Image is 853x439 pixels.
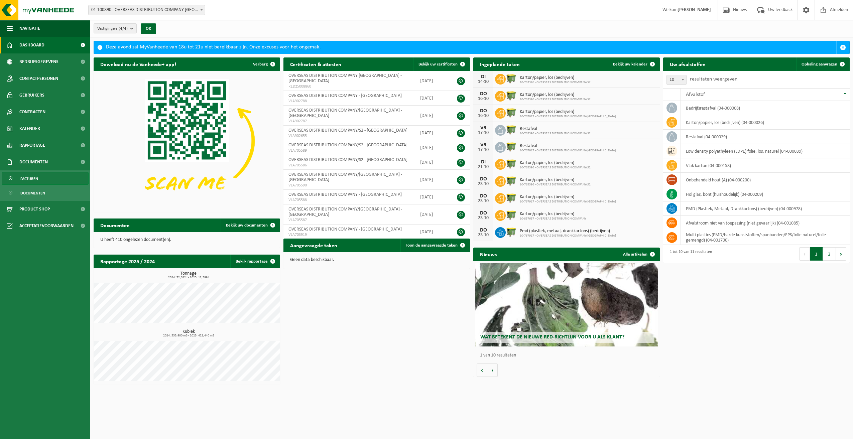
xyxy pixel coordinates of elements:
span: VLA703919 [288,232,410,238]
a: Bekijk uw kalender [608,57,659,71]
a: Ophaling aanvragen [796,57,849,71]
div: 23-10 [477,216,490,221]
span: 10-767917 - OVERSEAS DISTRIBUTION COMPANY/[GEOGRAPHIC_DATA] [520,234,616,238]
span: Documenten [20,187,45,199]
button: OK [141,23,156,34]
span: Acceptatievoorwaarden [19,217,74,234]
span: Karton/papier, los (bedrijven) [520,92,591,98]
span: 10 [666,75,687,85]
img: WB-1100-HPE-GN-50 [506,124,517,135]
span: Ophaling aanvragen [802,62,837,66]
span: Vestigingen [97,24,128,34]
img: WB-1100-HPE-GN-50 [506,175,517,186]
div: Deze avond zal MyVanheede van 18u tot 21u niet bereikbaar zijn. Onze excuses voor het ongemak. [106,41,836,54]
a: Bekijk rapportage [230,255,279,268]
div: VR [477,142,490,148]
td: [DATE] [415,225,449,239]
span: Rapportage [19,137,45,154]
button: Previous [799,247,810,261]
span: OVERSEAS DISTRIBUTION COMPANY - [GEOGRAPHIC_DATA] [288,192,402,197]
div: DO [477,193,490,199]
td: multi plastics (PMD/harde kunststoffen/spanbanden/EPS/folie naturel/folie gemengd) (04-001700) [681,230,850,245]
h2: Ingeplande taken [473,57,526,70]
button: Vestigingen(4/4) [94,23,137,33]
count: (4/4) [119,26,128,31]
span: OVERSEAS DISTRIBUTION COMPANY/S2 - [GEOGRAPHIC_DATA] [288,143,407,148]
div: DO [477,176,490,182]
span: 10-763396 - OVERSEAS DISTRIBUTION COMPANY/S2 [520,132,591,136]
span: Gebruikers [19,87,44,104]
span: Toon de aangevraagde taken [406,243,458,248]
td: [DATE] [415,91,449,106]
div: DI [477,74,490,80]
span: Karton/papier, los (bedrijven) [520,75,591,81]
div: 16-10 [477,97,490,101]
span: VLA902788 [288,99,410,104]
td: afvalstroom niet van toepassing (niet gevaarlijk) (04-001085) [681,216,850,230]
div: DO [477,91,490,97]
span: Contracten [19,104,45,120]
button: Vorige [477,363,487,377]
span: Documenten [19,154,48,170]
span: 2024: 535,900 m3 - 2025: 422,440 m3 [97,334,280,337]
a: Documenten [2,186,89,199]
span: Verberg [253,62,268,66]
button: Next [836,247,846,261]
span: 10-767917 - OVERSEAS DISTRIBUTION COMPANY/[GEOGRAPHIC_DATA] [520,149,616,153]
span: 2024: 72,022 t - 2025: 12,599 t [97,276,280,279]
p: 1 van 10 resultaten [480,353,656,358]
span: 10-763396 - OVERSEAS DISTRIBUTION COMPANY/S2 [520,183,591,187]
div: 21-10 [477,165,490,169]
h2: Download nu de Vanheede+ app! [94,57,183,70]
span: OVERSEAS DISTRIBUTION COMPANY/S2 - [GEOGRAPHIC_DATA] [288,157,407,162]
span: VLA705590 [288,183,410,188]
a: Bekijk uw documenten [221,218,279,232]
span: VLA705589 [288,148,410,153]
img: WB-1100-HPE-GN-50 [506,90,517,101]
span: Karton/papier, los (bedrijven) [520,160,591,166]
div: 16-10 [477,114,490,118]
img: Download de VHEPlus App [94,71,280,211]
td: low density polyethyleen (LDPE) folie, los, naturel (04-000039) [681,144,850,158]
span: 10-767917 - OVERSEAS DISTRIBUTION COMPANY/[GEOGRAPHIC_DATA] [520,200,616,204]
a: Toon de aangevraagde taken [400,239,469,252]
a: Alle artikelen [618,248,659,261]
span: OVERSEAS DISTRIBUTION COMPANY/[GEOGRAPHIC_DATA] - [GEOGRAPHIC_DATA] [288,108,402,118]
span: Product Shop [19,201,50,217]
div: 23-10 [477,199,490,203]
h2: Rapportage 2025 / 2024 [94,255,161,268]
td: hol glas, bont (huishoudelijk) (04-000209) [681,187,850,201]
td: [DATE] [415,170,449,190]
div: DI [477,159,490,165]
div: 14-10 [477,80,490,84]
span: Bekijk uw documenten [226,223,268,228]
img: WB-1100-HPE-GN-50 [506,158,517,169]
button: Volgende [487,363,498,377]
span: VLA705586 [288,163,410,168]
div: VR [477,125,490,131]
td: restafval (04-000029) [681,130,850,144]
span: 10-767917 - OVERSEAS DISTRIBUTION COMPANY/[GEOGRAPHIC_DATA] [520,115,616,119]
button: 1 [810,247,823,261]
span: Restafval [520,143,616,149]
a: Bekijk uw certificaten [413,57,469,71]
img: WB-1100-HPE-GN-50 [506,73,517,84]
span: VLA902655 [288,133,410,139]
span: Restafval [520,126,591,132]
span: Karton/papier, los (bedrijven) [520,211,586,217]
span: OVERSEAS DISTRIBUTION COMPANY - [GEOGRAPHIC_DATA] [288,227,402,232]
td: PMD (Plastiek, Metaal, Drankkartons) (bedrijven) (04-000978) [681,201,850,216]
span: Bedrijfsgegevens [19,53,58,70]
span: Facturen [20,172,38,185]
span: VLA705587 [288,217,410,223]
div: DO [477,108,490,114]
span: RED25008860 [288,84,410,89]
span: Bekijk uw certificaten [418,62,458,66]
h2: Aangevraagde taken [283,239,344,252]
span: OVERSEAS DISTRIBUTION COMPANY [GEOGRAPHIC_DATA] - [GEOGRAPHIC_DATA] [288,73,402,84]
td: vlak karton (04-000158) [681,158,850,173]
img: WB-1100-HPE-GN-50 [506,141,517,152]
a: Wat betekent de nieuwe RED-richtlijn voor u als klant? [475,263,658,346]
span: Wat betekent de nieuwe RED-richtlijn voor u als klant? [480,334,624,340]
td: onbehandeld hout (A) (04-000200) [681,173,850,187]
